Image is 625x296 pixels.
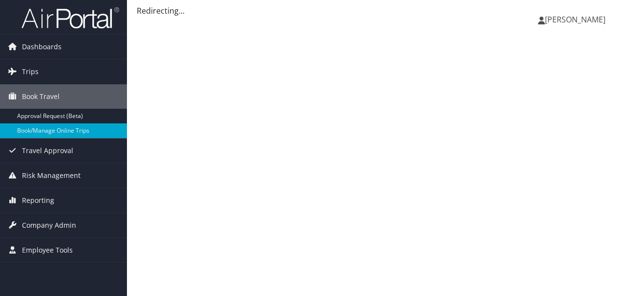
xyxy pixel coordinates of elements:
[545,14,605,25] span: [PERSON_NAME]
[22,35,62,59] span: Dashboards
[22,138,73,163] span: Travel Approval
[22,213,76,237] span: Company Admin
[22,59,39,84] span: Trips
[22,238,73,262] span: Employee Tools
[22,163,81,188] span: Risk Management
[137,5,615,17] div: Redirecting...
[21,6,119,29] img: airportal-logo.png
[538,5,615,34] a: [PERSON_NAME]
[22,188,54,213] span: Reporting
[22,84,60,109] span: Book Travel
